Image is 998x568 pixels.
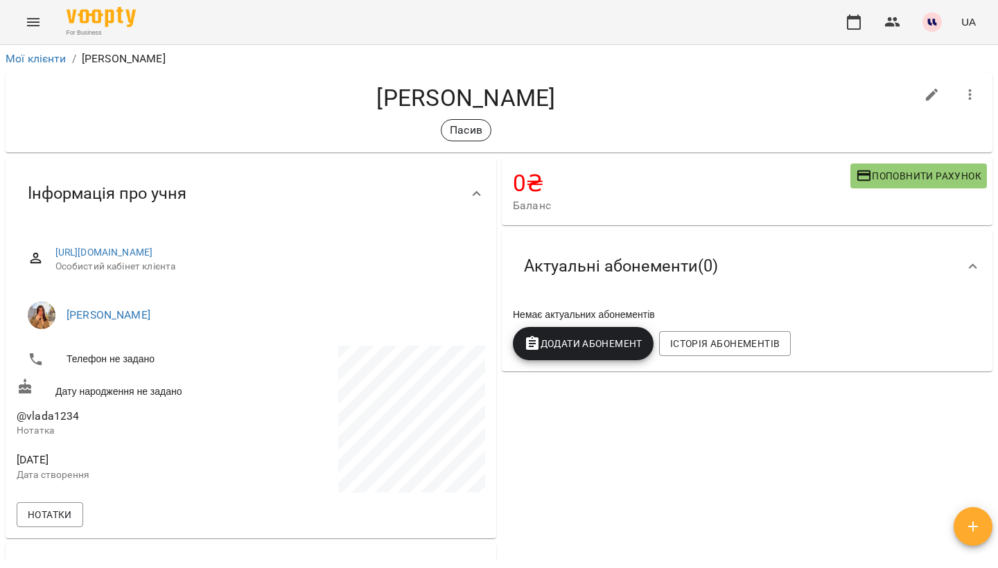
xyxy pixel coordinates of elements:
span: [DATE] [17,452,248,468]
button: Додати Абонемент [513,327,654,360]
li: Телефон не задано [17,346,248,373]
button: Поповнити рахунок [850,163,987,188]
div: Дату народження не задано [14,375,251,401]
a: Мої клієнти [6,52,67,65]
div: Інформація про учня [6,158,496,229]
img: 1255ca683a57242d3abe33992970777d.jpg [922,12,942,32]
button: Menu [17,6,50,39]
p: Пасив [450,122,482,139]
p: Дата створення [17,468,248,482]
h4: [PERSON_NAME] [17,84,916,112]
h4: 0 ₴ [513,169,850,197]
span: Нотатки [28,506,72,523]
span: UA [961,15,976,29]
button: Історія абонементів [659,331,791,356]
span: Актуальні абонементи ( 0 ) [524,256,718,277]
span: Додати Абонемент [524,335,642,352]
div: Актуальні абонементи(0) [502,231,992,302]
span: For Business [67,28,136,37]
span: Історія абонементів [670,335,780,352]
a: [URL][DOMAIN_NAME] [55,247,153,258]
button: UA [956,9,981,35]
span: Особистий кабінет клієнта [55,260,474,274]
img: Боцян Олександра [28,301,55,329]
p: Нотатка [17,424,248,438]
img: Voopty Logo [67,7,136,27]
p: [PERSON_NAME] [82,51,166,67]
span: Поповнити рахунок [856,168,981,184]
span: @vlada1234 [17,409,79,423]
span: Баланс [513,197,850,214]
nav: breadcrumb [6,51,992,67]
li: / [72,51,76,67]
div: Немає актуальних абонементів [510,305,984,324]
div: Пасив [441,119,491,141]
span: Інформація про учня [28,183,186,204]
button: Нотатки [17,502,83,527]
a: [PERSON_NAME] [67,308,150,321]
